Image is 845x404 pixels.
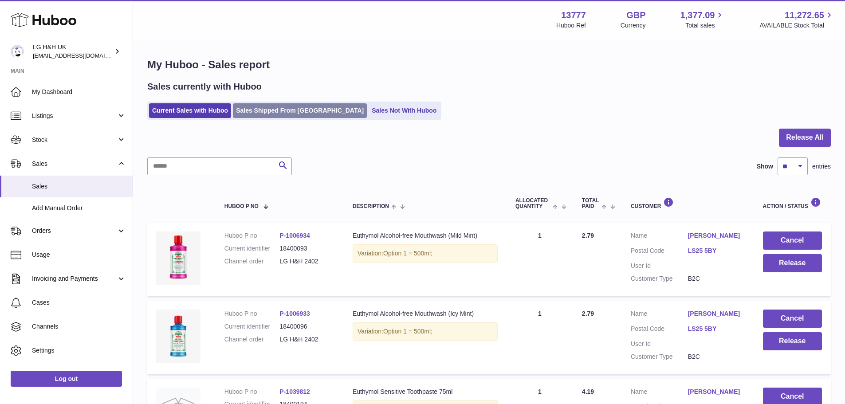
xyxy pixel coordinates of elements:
[759,21,834,30] span: AVAILABLE Stock Total
[224,231,280,240] dt: Huboo P no
[383,250,432,257] span: Option 1 = 500ml;
[32,251,126,259] span: Usage
[32,182,126,191] span: Sales
[353,244,498,263] div: Variation:
[688,247,745,255] a: LS25 5BY
[631,353,688,361] dt: Customer Type
[279,257,335,266] dd: LG H&H 2402
[353,322,498,341] div: Variation:
[582,310,594,317] span: 2.79
[621,21,646,30] div: Currency
[32,322,126,331] span: Channels
[279,388,310,395] a: P-1039812
[224,204,259,209] span: Huboo P no
[32,160,117,168] span: Sales
[224,244,280,253] dt: Current identifier
[582,388,594,395] span: 4.19
[32,88,126,96] span: My Dashboard
[33,43,113,60] div: LG H&H UK
[279,232,310,239] a: P-1006934
[353,231,498,240] div: Euthymol Alcohol-free Mouthwash (Mild Mint)
[147,58,831,72] h1: My Huboo - Sales report
[680,9,725,30] a: 1,377.09 Total sales
[11,45,24,58] img: internalAdmin-13777@internal.huboo.com
[631,231,688,242] dt: Name
[631,247,688,257] dt: Postal Code
[582,198,599,209] span: Total paid
[631,325,688,335] dt: Postal Code
[149,103,231,118] a: Current Sales with Huboo
[507,301,573,374] td: 1
[561,9,586,21] strong: 13777
[369,103,440,118] a: Sales Not With Huboo
[626,9,645,21] strong: GBP
[763,332,822,350] button: Release
[763,231,822,250] button: Cancel
[631,340,688,348] dt: User Id
[32,112,117,120] span: Listings
[32,275,117,283] span: Invoicing and Payments
[11,371,122,387] a: Log out
[680,9,715,21] span: 1,377.09
[515,198,550,209] span: ALLOCATED Quantity
[383,328,432,335] span: Option 1 = 500ml;
[759,9,834,30] a: 11,272.65 AVAILABLE Stock Total
[279,335,335,344] dd: LG H&H 2402
[147,81,262,93] h2: Sales currently with Huboo
[631,275,688,283] dt: Customer Type
[763,310,822,328] button: Cancel
[353,388,498,396] div: Euthymol Sensitive Toothpaste 75ml
[353,310,498,318] div: Euthymol Alcohol-free Mouthwash (Icy Mint)
[631,262,688,270] dt: User Id
[32,136,117,144] span: Stock
[688,231,745,240] a: [PERSON_NAME]
[279,244,335,253] dd: 18400093
[32,298,126,307] span: Cases
[556,21,586,30] div: Huboo Ref
[33,52,130,59] span: [EMAIL_ADDRESS][DOMAIN_NAME]
[507,223,573,296] td: 1
[156,231,200,285] img: Euthymol_Alcohol_Free_Mild_Mint_Mouthwash_500ml.webp
[688,310,745,318] a: [PERSON_NAME]
[763,254,822,272] button: Release
[224,310,280,318] dt: Huboo P no
[812,162,831,171] span: entries
[279,310,310,317] a: P-1006933
[757,162,773,171] label: Show
[224,388,280,396] dt: Huboo P no
[32,346,126,355] span: Settings
[224,257,280,266] dt: Channel order
[688,275,745,283] dd: B2C
[688,353,745,361] dd: B2C
[224,335,280,344] dt: Channel order
[224,322,280,331] dt: Current identifier
[582,232,594,239] span: 2.79
[688,325,745,333] a: LS25 5BY
[156,310,200,363] img: Euthymol_Alcohol-free_Mouthwash_Icy_Mint_-Image-2.webp
[631,310,688,320] dt: Name
[32,204,126,212] span: Add Manual Order
[763,197,822,209] div: Action / Status
[785,9,824,21] span: 11,272.65
[353,204,389,209] span: Description
[779,129,831,147] button: Release All
[279,322,335,331] dd: 18400096
[685,21,725,30] span: Total sales
[631,388,688,398] dt: Name
[233,103,367,118] a: Sales Shipped From [GEOGRAPHIC_DATA]
[631,197,745,209] div: Customer
[32,227,117,235] span: Orders
[688,388,745,396] a: [PERSON_NAME]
